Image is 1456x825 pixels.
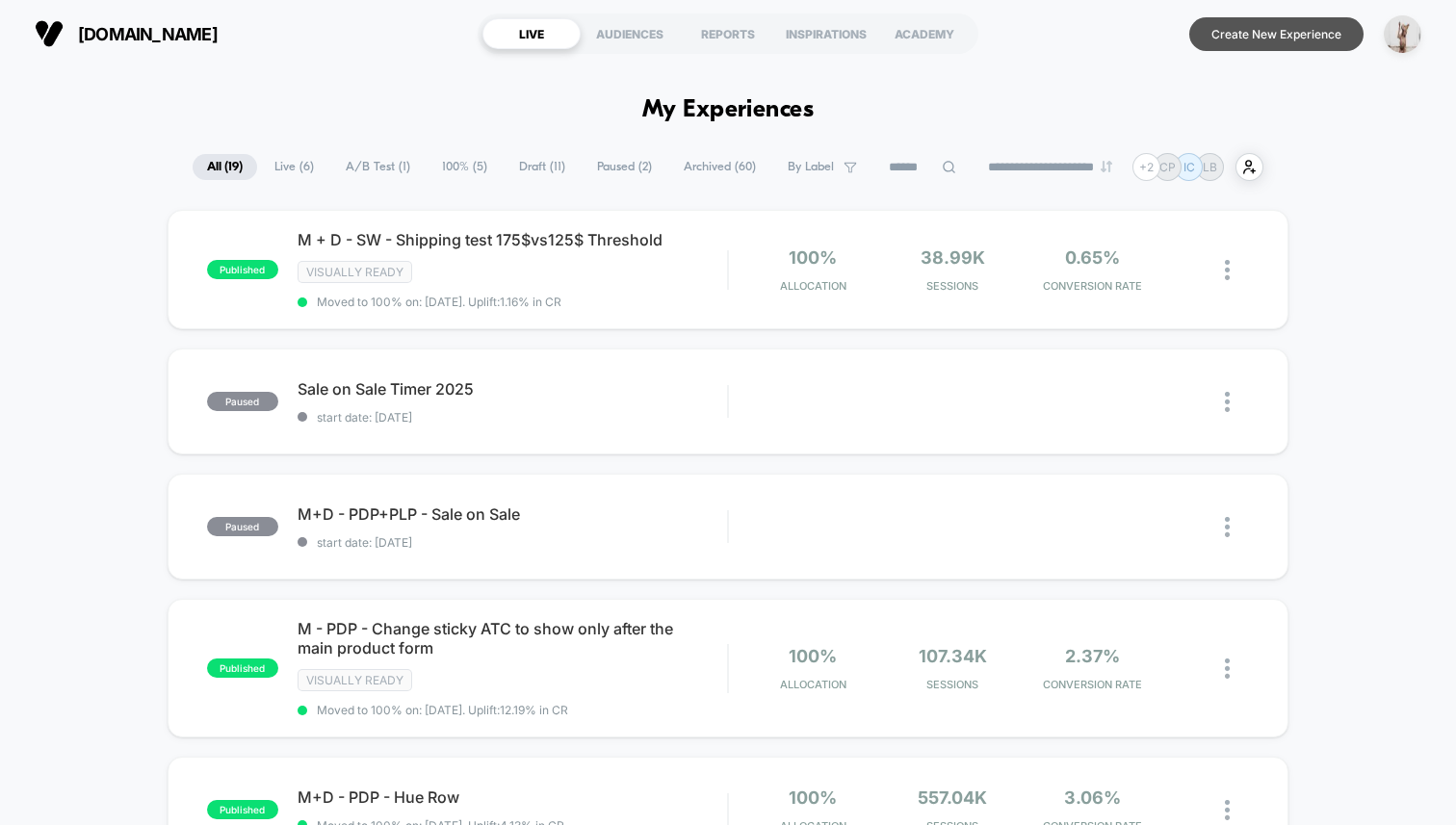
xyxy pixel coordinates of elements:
[1159,160,1176,174] p: CP
[1132,153,1160,181] div: + 2
[260,154,328,180] span: Live ( 6 )
[298,619,727,657] span: M - PDP - Change sticky ATC to show only after the main product form
[888,678,1018,691] span: Sessions
[888,279,1018,293] span: Sessions
[331,154,425,180] span: A/B Test ( 1 )
[78,24,218,44] span: [DOMAIN_NAME]
[918,787,987,808] span: 557.04k
[207,517,278,536] span: paused
[1064,787,1121,808] span: 3.06%
[298,261,412,283] span: Visually ready
[1225,658,1230,679] img: close
[581,18,679,49] div: AUDIENCES
[780,678,846,691] span: Allocation
[583,154,666,180] span: Paused ( 2 )
[1189,17,1364,51] button: Create New Experience
[1065,646,1120,666] span: 2.37%
[207,260,278,279] span: published
[298,669,412,691] span: Visually ready
[780,279,846,293] span: Allocation
[29,18,223,49] button: [DOMAIN_NAME]
[642,96,815,124] h1: My Experiences
[193,154,257,180] span: All ( 19 )
[317,295,561,309] span: Moved to 100% on: [DATE] . Uplift: 1.16% in CR
[207,392,278,411] span: paused
[789,646,837,666] span: 100%
[1225,800,1230,820] img: close
[298,787,727,807] span: M+D - PDP - Hue Row
[777,18,875,49] div: INSPIRATIONS
[35,19,64,48] img: Visually logo
[1027,678,1157,691] span: CONVERSION RATE
[1027,279,1157,293] span: CONVERSION RATE
[505,154,580,180] span: Draft ( 11 )
[919,646,987,666] span: 107.34k
[1384,15,1421,53] img: ppic
[298,379,727,399] span: Sale on Sale Timer 2025
[788,160,834,174] span: By Label
[298,504,727,524] span: M+D - PDP+PLP - Sale on Sale
[1378,14,1427,54] button: ppic
[789,247,837,268] span: 100%
[789,787,837,808] span: 100%
[298,230,727,249] span: M + D - SW - Shipping test 175$vs125$ Threshold
[1225,260,1230,280] img: close
[679,18,777,49] div: REPORTS
[1225,392,1230,412] img: close
[207,658,278,678] span: published
[875,18,974,49] div: ACADEMY
[1203,160,1217,174] p: LB
[1225,517,1230,537] img: close
[428,154,502,180] span: 100% ( 5 )
[1101,161,1112,172] img: end
[298,535,727,550] span: start date: [DATE]
[298,410,727,425] span: start date: [DATE]
[482,18,581,49] div: LIVE
[1065,247,1120,268] span: 0.65%
[207,800,278,819] span: published
[1183,160,1195,174] p: IC
[669,154,770,180] span: Archived ( 60 )
[921,247,985,268] span: 38.99k
[317,703,568,717] span: Moved to 100% on: [DATE] . Uplift: 12.19% in CR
